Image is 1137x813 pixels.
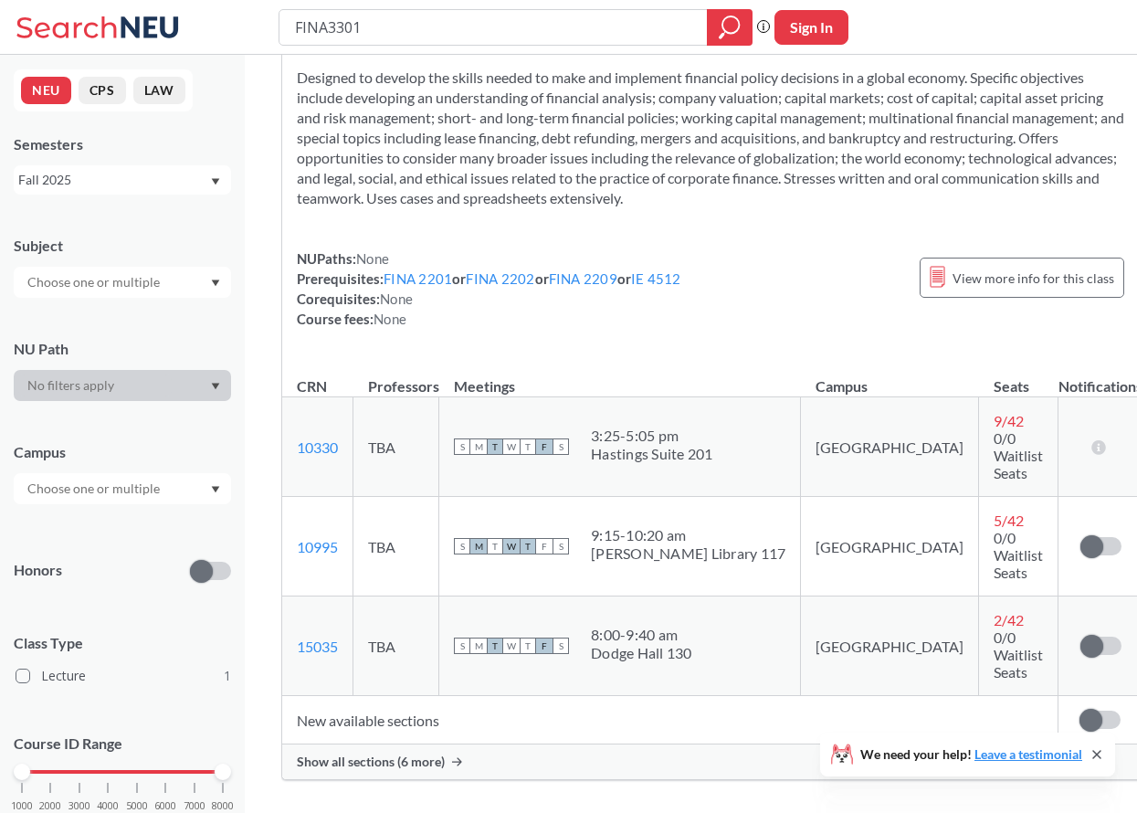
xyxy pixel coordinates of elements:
[380,290,413,307] span: None
[133,77,185,104] button: LAW
[356,250,389,267] span: None
[293,12,694,43] input: Class, professor, course number, "phrase"
[454,538,470,554] span: S
[860,748,1082,761] span: We need your help!
[591,626,692,644] div: 8:00 - 9:40 am
[353,497,439,597] td: TBA
[591,644,692,662] div: Dodge Hall 130
[439,358,801,397] th: Meetings
[553,638,569,654] span: S
[14,473,231,504] div: Dropdown arrow
[79,77,126,104] button: CPS
[14,560,62,581] p: Honors
[520,438,536,455] span: T
[801,397,979,497] td: [GEOGRAPHIC_DATA]
[979,358,1058,397] th: Seats
[14,236,231,256] div: Subject
[18,478,172,500] input: Choose one or multiple
[184,801,205,811] span: 7000
[297,754,445,770] span: Show all sections (6 more)
[454,438,470,455] span: S
[974,746,1082,762] a: Leave a testimonial
[994,529,1043,581] span: 0/0 Waitlist Seats
[520,638,536,654] span: T
[212,801,234,811] span: 8000
[154,801,176,811] span: 6000
[297,538,338,555] a: 10995
[503,638,520,654] span: W
[801,358,979,397] th: Campus
[994,611,1024,628] span: 2 / 42
[39,801,61,811] span: 2000
[503,438,520,455] span: W
[591,445,713,463] div: Hastings Suite 201
[591,427,713,445] div: 3:25 - 5:05 pm
[454,638,470,654] span: S
[16,664,231,688] label: Lecture
[14,165,231,195] div: Fall 2025Dropdown arrow
[14,267,231,298] div: Dropdown arrow
[14,442,231,462] div: Campus
[211,178,220,185] svg: Dropdown arrow
[211,486,220,493] svg: Dropdown arrow
[470,638,487,654] span: M
[211,280,220,287] svg: Dropdown arrow
[536,438,553,455] span: F
[503,538,520,554] span: W
[536,538,553,554] span: F
[549,270,617,287] a: FINA 2209
[466,270,534,287] a: FINA 2202
[18,271,172,293] input: Choose one or multiple
[14,370,231,401] div: Dropdown arrow
[384,270,452,287] a: FINA 2201
[536,638,553,654] span: F
[591,544,785,563] div: [PERSON_NAME] Library 117
[353,597,439,696] td: TBA
[801,597,979,696] td: [GEOGRAPHIC_DATA]
[126,801,148,811] span: 5000
[553,538,569,554] span: S
[719,15,741,40] svg: magnifying glass
[774,10,848,45] button: Sign In
[297,248,681,329] div: NUPaths: Prerequisites: or or or Corequisites: Course fees:
[21,77,71,104] button: NEU
[353,358,439,397] th: Professors
[97,801,119,811] span: 4000
[224,666,231,686] span: 1
[297,438,338,456] a: 10330
[487,538,503,554] span: T
[374,311,406,327] span: None
[470,438,487,455] span: M
[994,429,1043,481] span: 0/0 Waitlist Seats
[297,68,1128,208] section: Designed to develop the skills needed to make and implement financial policy decisions in a globa...
[297,638,338,655] a: 15035
[68,801,90,811] span: 3000
[487,438,503,455] span: T
[953,267,1114,290] span: View more info for this class
[11,801,33,811] span: 1000
[14,734,231,755] p: Course ID Range
[297,376,327,396] div: CRN
[470,538,487,554] span: M
[994,412,1024,429] span: 9 / 42
[707,9,753,46] div: magnifying glass
[282,696,1058,744] td: New available sections
[487,638,503,654] span: T
[801,497,979,597] td: [GEOGRAPHIC_DATA]
[520,538,536,554] span: T
[14,633,231,653] span: Class Type
[211,383,220,390] svg: Dropdown arrow
[553,438,569,455] span: S
[18,170,209,190] div: Fall 2025
[631,270,681,287] a: IE 4512
[14,134,231,154] div: Semesters
[994,512,1024,529] span: 5 / 42
[14,339,231,359] div: NU Path
[994,628,1043,681] span: 0/0 Waitlist Seats
[353,397,439,497] td: TBA
[591,526,785,544] div: 9:15 - 10:20 am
